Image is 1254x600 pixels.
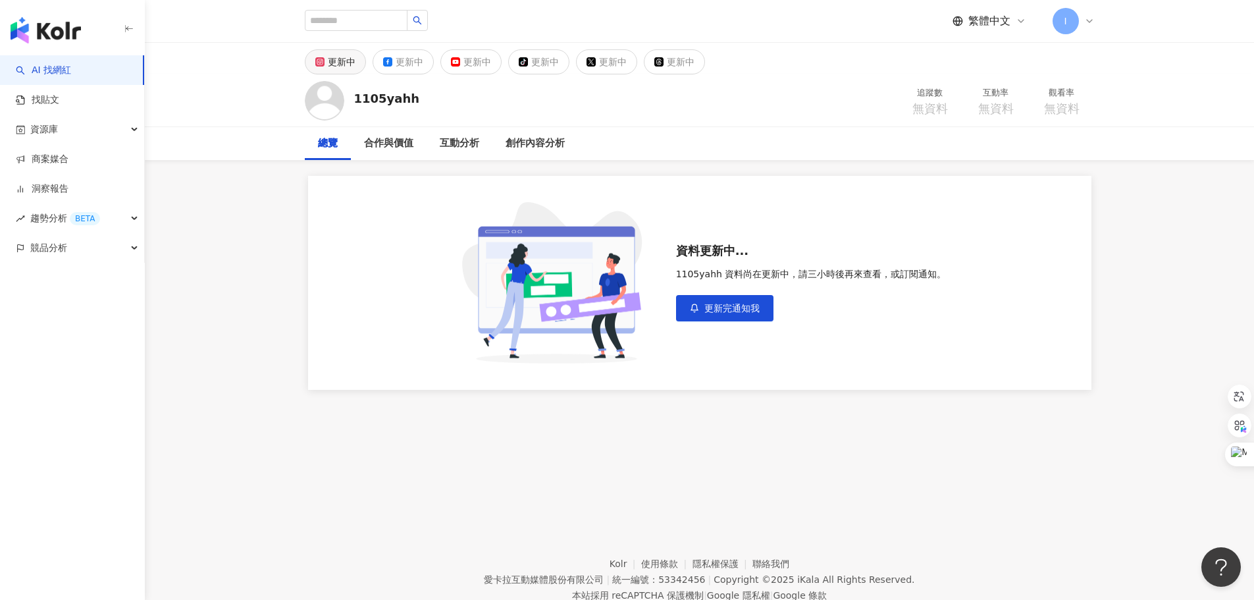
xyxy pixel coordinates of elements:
span: 更新完通知我 [704,303,760,314]
span: 無資料 [978,102,1014,115]
button: 更新中 [373,49,434,74]
div: 更新中 [328,53,355,71]
div: 資料更新中... [676,244,947,258]
div: 愛卡拉互動媒體股份有限公司 [484,574,604,585]
span: 無資料 [1044,102,1080,115]
span: | [606,574,610,585]
div: 觀看率 [1037,86,1087,99]
button: 更新中 [508,49,569,74]
div: 更新中 [599,53,627,71]
span: 繁體中文 [968,14,1010,28]
span: 競品分析 [30,233,67,263]
a: 隱私權保護 [692,559,753,569]
span: 趨勢分析 [30,204,100,233]
iframe: Help Scout Beacon - Open [1201,547,1241,587]
div: 互動率 [971,86,1021,99]
div: 互動分析 [440,136,479,151]
div: 1105yahh 資料尚在更新中，請三小時後再來查看，或訂閱通知。 [676,269,947,279]
img: subscribe cta [453,202,660,364]
a: 找貼文 [16,94,59,107]
a: 洞察報告 [16,182,68,196]
button: 更新中 [305,49,366,74]
span: | [708,574,711,585]
button: 更新完通知我 [676,295,773,321]
div: BETA [70,212,100,225]
a: 商案媒合 [16,153,68,166]
div: 總覽 [318,136,338,151]
a: 聯絡我們 [752,559,789,569]
span: rise [16,214,25,223]
div: 統一編號：53342456 [612,574,705,585]
img: KOL Avatar [305,81,344,121]
a: searchAI 找網紅 [16,64,71,77]
span: 無資料 [912,102,948,115]
div: 追蹤數 [905,86,955,99]
div: Copyright © 2025 All Rights Reserved. [714,574,914,585]
a: 使用條款 [641,559,692,569]
div: 1105yahh [354,90,420,107]
img: logo [11,17,81,43]
div: 創作內容分析 [506,136,565,151]
span: search [413,16,422,25]
div: 更新中 [463,53,491,71]
div: 更新中 [396,53,423,71]
span: I [1064,14,1066,28]
div: 更新中 [531,53,559,71]
a: Kolr [610,559,641,569]
div: 更新中 [667,53,694,71]
button: 更新中 [576,49,637,74]
a: iKala [797,574,820,585]
span: 資源庫 [30,115,58,144]
div: 合作與價值 [364,136,413,151]
button: 更新中 [440,49,502,74]
button: 更新中 [644,49,705,74]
